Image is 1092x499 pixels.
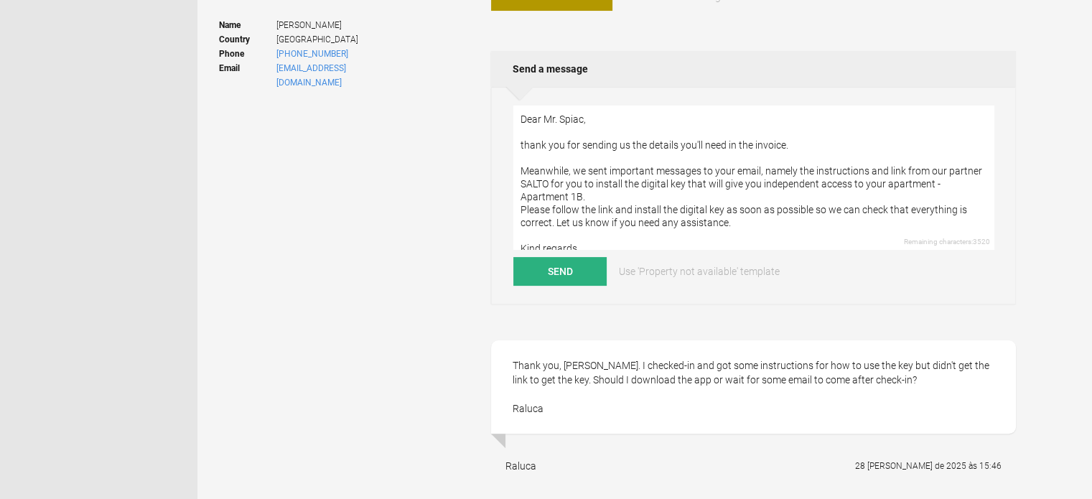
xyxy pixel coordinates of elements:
button: Send [513,257,607,286]
strong: Name [219,18,276,32]
span: [GEOGRAPHIC_DATA] [276,32,409,47]
a: [EMAIL_ADDRESS][DOMAIN_NAME] [276,63,346,88]
flynt-date-display: 28 [PERSON_NAME] de 2025 às 15:46 [855,461,1002,471]
h2: Send a message [491,51,1016,87]
a: Use 'Property not available' template [609,257,790,286]
a: [PHONE_NUMBER] [276,49,348,59]
strong: Email [219,61,276,90]
strong: Country [219,32,276,47]
div: Raluca [505,459,536,473]
div: Thank you, [PERSON_NAME]. I checked-in and got some instructions for how to use the key but didn'... [491,340,1016,434]
strong: Phone [219,47,276,61]
span: [PERSON_NAME] [276,18,409,32]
